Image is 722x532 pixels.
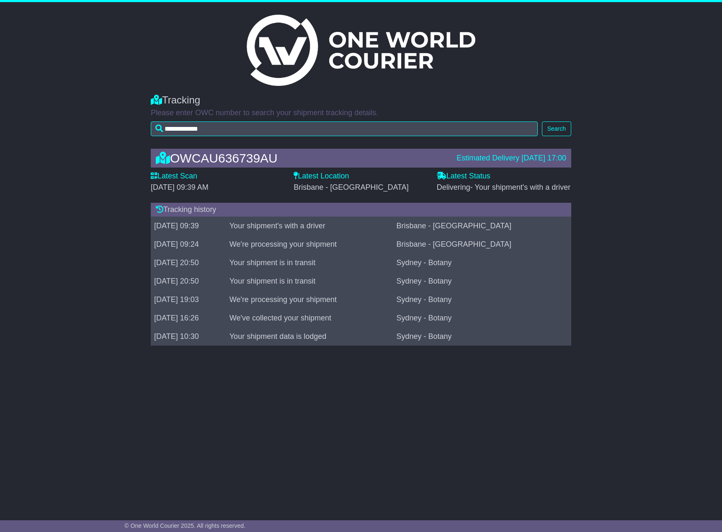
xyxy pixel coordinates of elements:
td: Brisbane - [GEOGRAPHIC_DATA] [393,217,571,235]
td: We're processing your shipment [226,291,393,309]
td: [DATE] 10:30 [151,328,226,346]
td: Your shipment is in transit [226,254,393,272]
td: [DATE] 19:03 [151,291,226,309]
span: - Your shipment's with a driver [470,183,571,191]
td: [DATE] 09:24 [151,235,226,254]
td: We've collected your shipment [226,309,393,328]
td: Brisbane - [GEOGRAPHIC_DATA] [393,235,571,254]
td: Your shipment data is lodged [226,328,393,346]
td: Sydney - Botany [393,254,571,272]
td: We're processing your shipment [226,235,393,254]
p: Please enter OWC number to search your shipment tracking details. [151,108,571,118]
td: Sydney - Botany [393,272,571,291]
div: OWCAU636739AU [152,151,452,165]
td: Your shipment's with a driver [226,217,393,235]
div: Tracking [151,94,571,106]
img: Light [247,15,475,86]
td: [DATE] 20:50 [151,272,226,291]
label: Latest Scan [151,172,197,181]
td: [DATE] 20:50 [151,254,226,272]
label: Latest Location [294,172,349,181]
td: Sydney - Botany [393,328,571,346]
span: Delivering [437,183,571,191]
span: © One World Courier 2025. All rights reserved. [124,522,245,529]
td: Sydney - Botany [393,291,571,309]
td: Sydney - Botany [393,309,571,328]
td: [DATE] 16:26 [151,309,226,328]
span: Brisbane - [GEOGRAPHIC_DATA] [294,183,408,191]
label: Latest Status [437,172,490,181]
td: [DATE] 09:39 [151,217,226,235]
button: Search [542,121,571,136]
td: Your shipment is in transit [226,272,393,291]
div: Estimated Delivery [DATE] 17:00 [456,154,566,163]
span: [DATE] 09:39 AM [151,183,209,191]
div: Tracking history [151,203,571,217]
